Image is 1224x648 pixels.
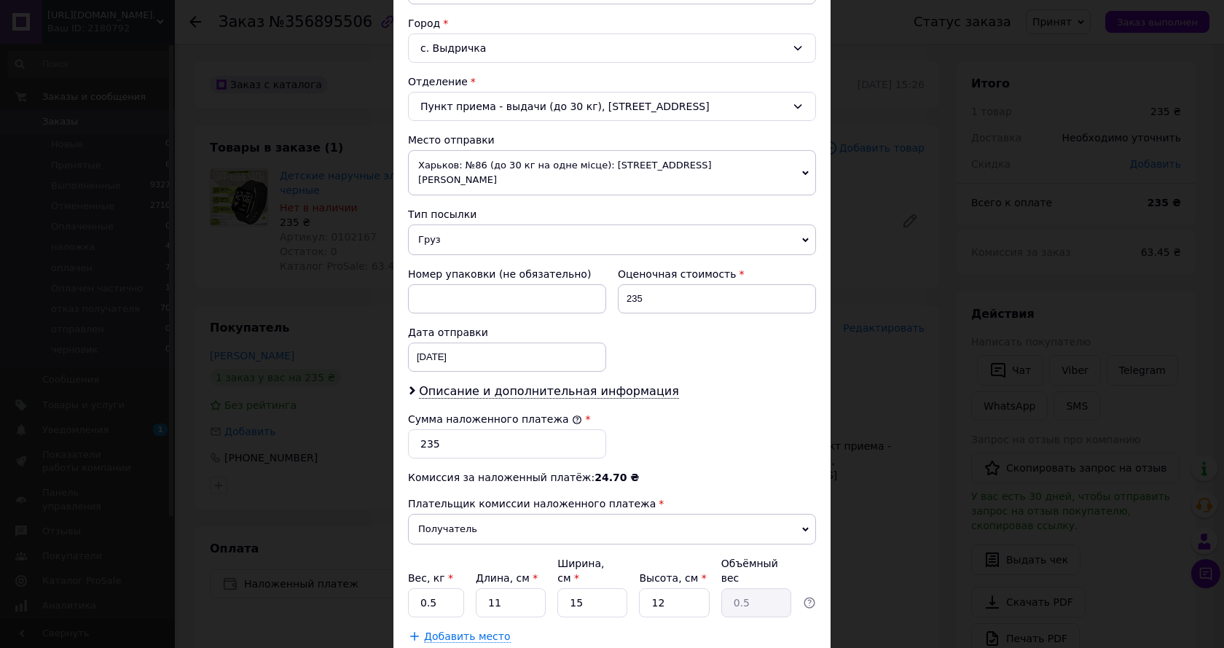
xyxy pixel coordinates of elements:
div: Номер упаковки (не обязательно) [408,267,606,281]
div: Город [408,16,816,31]
label: Длина, см [476,572,538,584]
span: Плательщик комиссии наложенного платежа [408,498,656,510]
span: 24.70 ₴ [595,472,639,483]
span: Харьков: №86 (до 30 кг на одне місце): [STREET_ADDRESS][PERSON_NAME] [408,150,816,195]
div: Объёмный вес [721,556,791,585]
div: Оценочная стоимость [618,267,816,281]
div: Комиссия за наложенный платёж: [408,470,816,485]
label: Сумма наложенного платежа [408,413,582,425]
label: Вес, кг [408,572,453,584]
span: Описание и дополнительная информация [419,384,679,399]
div: Отделение [408,74,816,89]
div: с. Выдричка [408,34,816,63]
div: Пункт приема - выдачи (до 30 кг), [STREET_ADDRESS] [408,92,816,121]
label: Ширина, см [557,558,604,584]
div: Дата отправки [408,325,606,340]
span: Груз [408,225,816,255]
span: Тип посылки [408,208,476,220]
span: Место отправки [408,134,495,146]
span: Получатель [408,514,816,544]
label: Высота, см [639,572,706,584]
span: Добавить место [424,631,511,643]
